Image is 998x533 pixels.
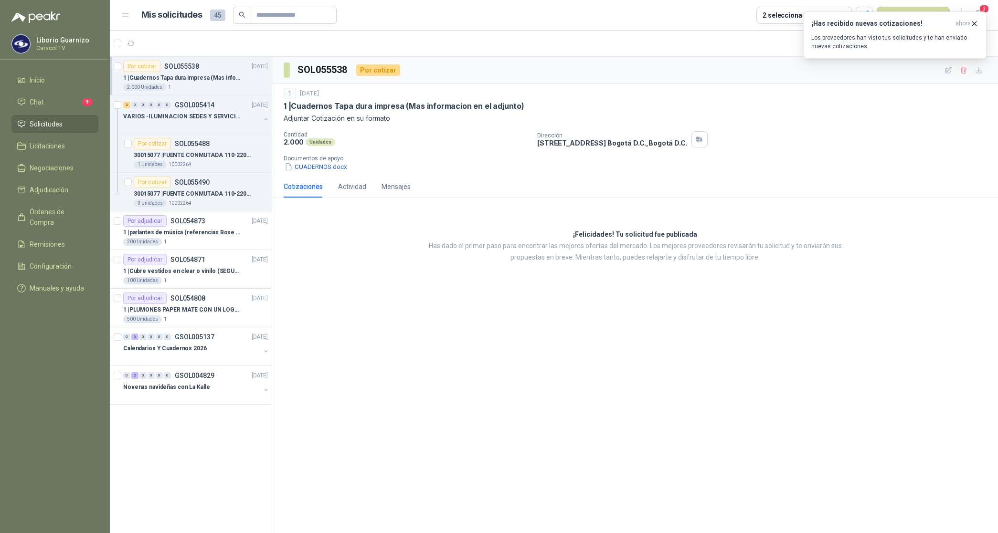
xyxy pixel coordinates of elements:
[139,372,147,379] div: 0
[252,101,268,110] p: [DATE]
[123,84,166,91] div: 2.000 Unidades
[537,132,687,139] p: Dirección
[164,315,167,323] p: 1
[123,344,207,353] p: Calendarios Y Cuadernos 2026
[148,372,155,379] div: 0
[156,102,163,108] div: 0
[11,159,98,177] a: Negociaciones
[123,228,242,237] p: 1 | parlantes de música (referencias Bose o Alexa) CON MARCACION 1 LOGO (Mas datos en el adjunto)
[156,334,163,340] div: 0
[148,102,155,108] div: 0
[36,45,96,51] p: Caracol TV
[12,35,30,53] img: Company Logo
[134,177,171,188] div: Por cotizar
[170,256,205,263] p: SOL054871
[148,334,155,340] div: 0
[11,115,98,133] a: Solicitudes
[356,64,400,76] div: Por cotizar
[164,238,167,246] p: 1
[877,7,950,24] button: Nueva solicitud
[30,239,65,250] span: Remisiones
[284,113,987,124] p: Adjuntar Cotización en su formato
[210,10,225,21] span: 45
[123,99,270,130] a: 2 0 0 0 0 0 GSOL005414[DATE] VARIOS -ILUMINACION SEDES Y SERVICIOS
[36,37,96,43] p: Liborio Guarnizo
[11,137,98,155] a: Licitaciones
[123,370,270,400] a: 0 2 0 0 0 0 GSOL004829[DATE] Novenas navideñas con La Kalle
[30,97,44,107] span: Chat
[252,333,268,342] p: [DATE]
[123,61,160,72] div: Por cotizar
[175,102,214,108] p: GSOL005414
[11,279,98,297] a: Manuales y ayuda
[110,211,272,250] a: Por adjudicarSOL054873[DATE] 1 |parlantes de música (referencias Bose o Alexa) CON MARCACION 1 LO...
[284,181,323,192] div: Cotizaciones
[175,140,210,147] p: SOL055488
[169,161,191,168] p: 10002264
[170,295,205,302] p: SOL054808
[169,199,191,207] p: 10002264
[284,138,304,146] p: 2.000
[252,217,268,226] p: [DATE]
[239,11,245,18] span: search
[30,119,63,129] span: Solicitudes
[306,138,335,146] div: Unidades
[30,185,68,195] span: Adjudicación
[338,181,366,192] div: Actividad
[415,240,855,263] p: Has dado el primer paso para encontrar las mejores ofertas del mercado. Los mejores proveedores r...
[969,7,987,24] button: 3
[30,261,72,272] span: Configuración
[123,277,162,284] div: 100 Unidades
[123,293,167,304] div: Por adjudicar
[141,8,202,22] h1: Mis solicitudes
[175,334,214,340] p: GSOL005137
[284,131,530,138] p: Cantidad
[30,207,89,228] span: Órdenes de Compra
[134,138,171,149] div: Por cotizar
[123,267,242,276] p: 1 | Cubre vestidos en clear o vinilo (SEGUN ESPECIFICACIONES DEL ADJUNTO)
[284,88,296,99] div: 1
[297,63,349,77] h3: SOL055538
[123,238,162,246] div: 200 Unidades
[164,277,167,284] p: 1
[252,255,268,264] p: [DATE]
[30,163,74,173] span: Negociaciones
[110,289,272,327] a: Por adjudicarSOL054808[DATE] 1 |PLUMONES PAPER MATE CON UN LOGO (SEGUN REF.ADJUNTA)500 Unidades1
[123,102,130,108] div: 2
[134,199,167,207] div: 3 Unidades
[164,63,199,70] p: SOL055538
[123,254,167,265] div: Por adjudicar
[763,10,814,21] div: 2 seleccionadas
[979,4,989,13] span: 3
[123,331,270,362] a: 0 3 0 0 0 0 GSOL005137[DATE] Calendarios Y Cuadernos 2026
[11,93,98,111] a: Chat9
[11,11,60,23] img: Logo peakr
[252,371,268,380] p: [DATE]
[123,215,167,227] div: Por adjudicar
[110,250,272,289] a: Por adjudicarSOL054871[DATE] 1 |Cubre vestidos en clear o vinilo (SEGUN ESPECIFICACIONES DEL ADJU...
[382,181,411,192] div: Mensajes
[11,203,98,231] a: Órdenes de Compra
[123,112,242,121] p: VARIOS -ILUMINACION SEDES Y SERVICIOS
[11,257,98,275] a: Configuración
[131,372,138,379] div: 2
[110,57,272,95] a: Por cotizarSOL055538[DATE] 1 |Cuadernos Tapa dura impresa (Mas informacion en el adjunto)2.000 Un...
[284,101,524,111] p: 1 | Cuadernos Tapa dura impresa (Mas informacion en el adjunto)
[164,334,171,340] div: 0
[175,179,210,186] p: SOL055490
[123,383,210,392] p: Novenas navideñas con La Kalle
[123,334,130,340] div: 0
[811,33,978,51] p: Los proveedores han visto tus solicitudes y te han enviado nuevas cotizaciones.
[284,155,994,162] p: Documentos de apoyo
[30,75,45,85] span: Inicio
[123,305,242,314] p: 1 | PLUMONES PAPER MATE CON UN LOGO (SEGUN REF.ADJUNTA)
[131,102,138,108] div: 0
[175,372,214,379] p: GSOL004829
[803,11,987,59] button: ¡Has recibido nuevas cotizaciones!ahora Los proveedores han visto tus solicitudes y te han enviad...
[164,372,171,379] div: 0
[156,372,163,379] div: 0
[252,62,268,71] p: [DATE]
[131,334,138,340] div: 3
[123,372,130,379] div: 0
[110,173,272,211] a: Por cotizarSOL05549030015077 |FUENTE CONMUTADA 110-220V 12V 21AMPERIOS3 Unidades10002264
